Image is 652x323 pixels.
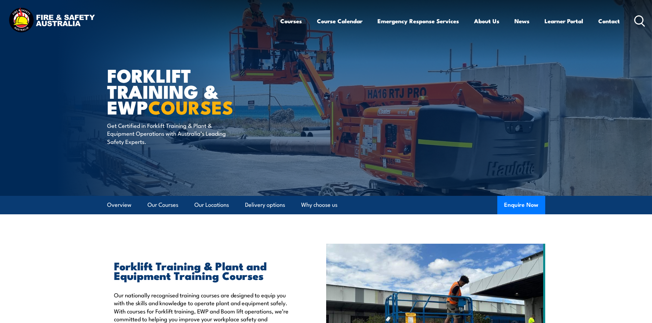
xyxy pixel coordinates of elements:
a: Emergency Response Services [378,12,459,30]
a: Overview [107,196,131,214]
a: News [514,12,529,30]
strong: COURSES [148,92,233,121]
a: Why choose us [301,196,337,214]
a: Learner Portal [545,12,583,30]
a: Contact [598,12,620,30]
h1: Forklift Training & EWP [107,67,276,115]
a: Delivery options [245,196,285,214]
a: Our Locations [194,196,229,214]
a: Courses [280,12,302,30]
h2: Forklift Training & Plant and Equipment Training Courses [114,261,295,280]
a: About Us [474,12,499,30]
a: Course Calendar [317,12,362,30]
p: Get Certified in Forklift Training & Plant & Equipment Operations with Australia’s Leading Safety... [107,121,232,145]
button: Enquire Now [497,196,545,214]
a: Our Courses [148,196,178,214]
